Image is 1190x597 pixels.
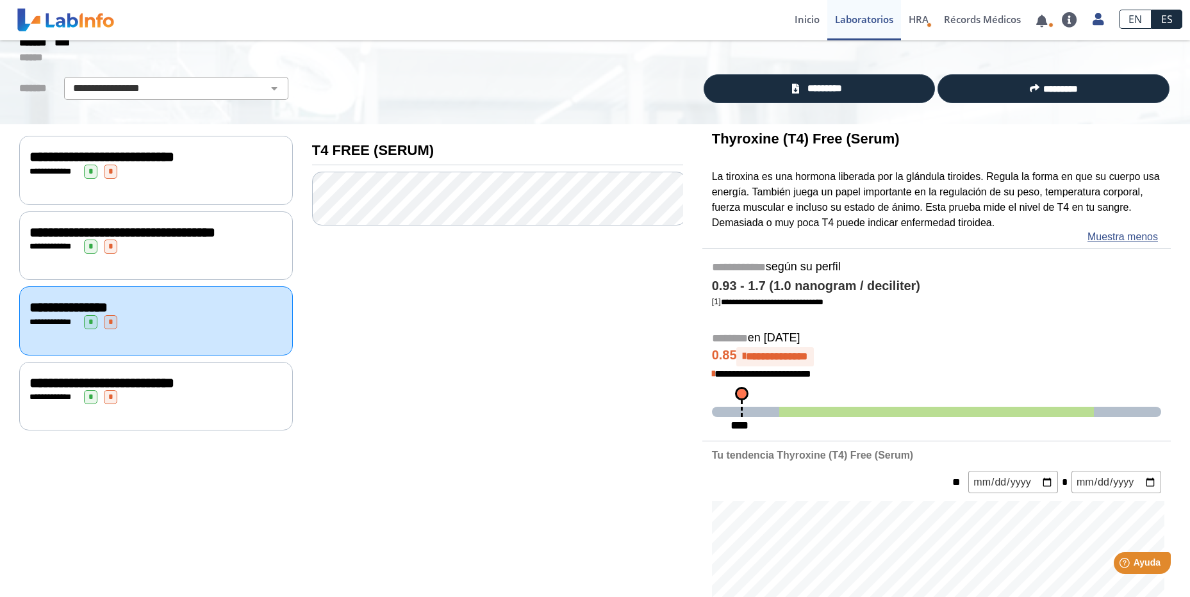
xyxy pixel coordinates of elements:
a: [1] [712,297,823,306]
p: La tiroxina es una hormona liberada por la glándula tiroides. Regula la forma en que su cuerpo us... [712,169,1161,231]
input: mm/dd/yyyy [968,471,1058,493]
h5: en [DATE] [712,331,1161,346]
h5: según su perfil [712,260,1161,275]
input: mm/dd/yyyy [1071,471,1161,493]
a: Muestra menos [1087,229,1158,245]
span: HRA [909,13,929,26]
h4: 0.85 [712,347,1161,366]
a: EN [1119,10,1152,29]
b: Thyroxine (T4) Free (Serum) [712,131,900,147]
a: ES [1152,10,1182,29]
b: Tu tendencia Thyroxine (T4) Free (Serum) [712,450,913,461]
b: T4 FREE (SERUM) [312,142,434,158]
h4: 0.93 - 1.7 (1.0 nanogram / deciliter) [712,279,1161,294]
iframe: Help widget launcher [1076,547,1176,583]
